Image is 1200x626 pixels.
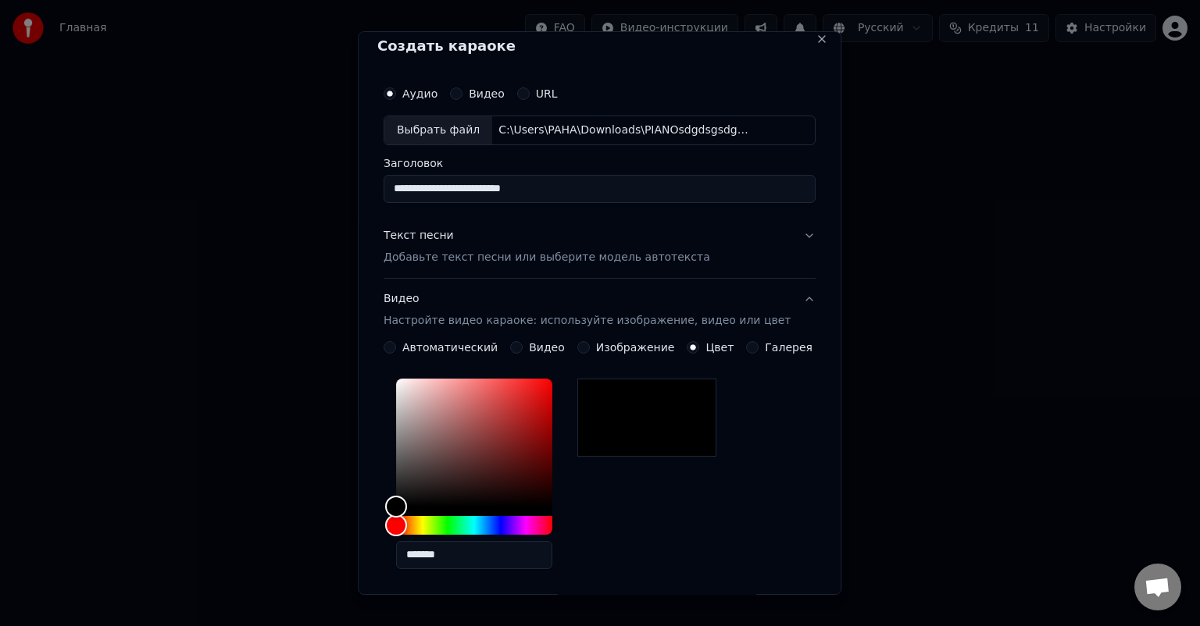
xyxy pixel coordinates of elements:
button: Текст песниДобавьте текст песни или выберите модель автотекста [384,215,816,278]
label: URL [536,88,558,99]
div: Текст песни [384,228,454,244]
label: Видео [469,88,505,99]
label: Заголовок [384,158,816,169]
div: Color [396,379,552,507]
label: Автоматический [402,342,498,353]
div: C:\Users\PAHA\Downloads\PIANOsdgdsgsdgndfhfdhdfhdew.mp3 [492,123,758,138]
p: Настройте видео караоке: используйте изображение, видео или цвет [384,313,791,329]
h2: Создать караоке [377,39,822,53]
label: Аудио [402,88,437,99]
button: ВидеоНастройте видео караоке: используйте изображение, видео или цвет [384,279,816,341]
div: Видео [384,291,791,329]
label: Изображение [596,342,675,353]
div: Выбрать файл [384,116,492,144]
p: Добавьте текст песни или выберите модель автотекста [384,250,710,265]
label: Цвет [706,342,734,353]
label: Галерея [766,342,813,353]
label: Видео [529,342,565,353]
div: Hue [396,516,552,535]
